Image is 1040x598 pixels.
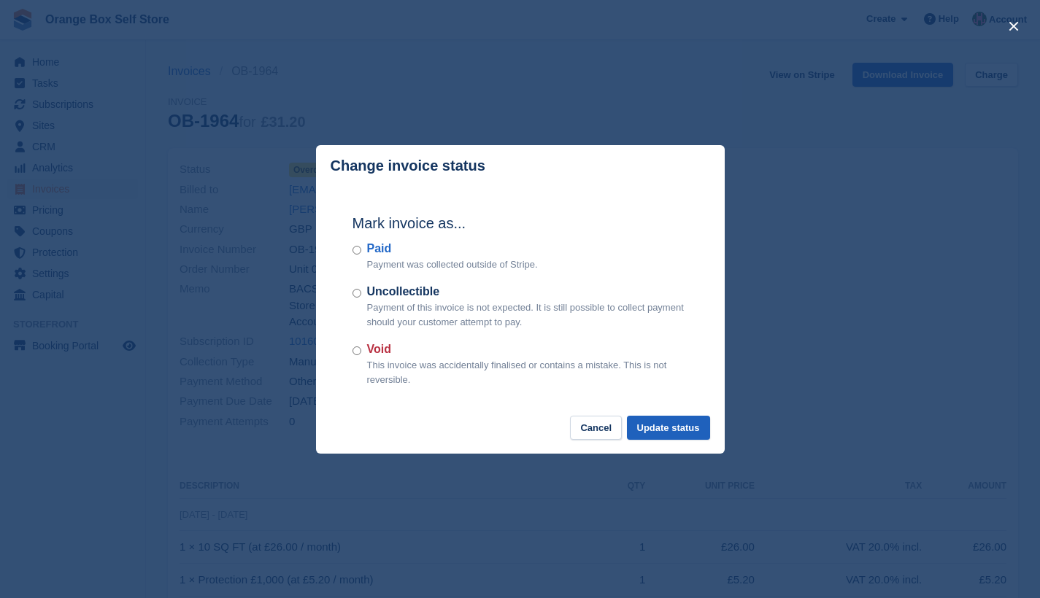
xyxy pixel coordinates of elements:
[627,416,710,440] button: Update status
[367,341,688,358] label: Void
[1002,15,1025,38] button: close
[367,240,538,257] label: Paid
[367,257,538,272] p: Payment was collected outside of Stripe.
[331,158,485,174] p: Change invoice status
[353,212,688,234] h2: Mark invoice as...
[570,416,622,440] button: Cancel
[367,283,688,300] label: Uncollectible
[367,300,688,329] p: Payment of this invoice is not expected. It is still possible to collect payment should your cust...
[367,358,688,387] p: This invoice was accidentally finalised or contains a mistake. This is not reversible.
